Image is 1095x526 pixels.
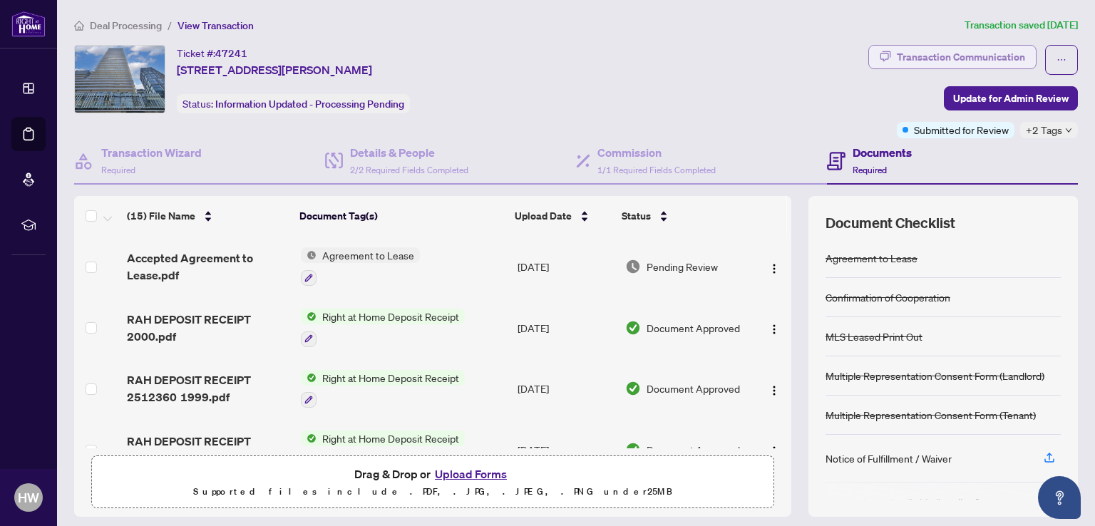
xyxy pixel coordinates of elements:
[768,385,780,396] img: Logo
[177,61,372,78] span: [STREET_ADDRESS][PERSON_NAME]
[515,208,572,224] span: Upload Date
[177,45,247,61] div: Ticket #:
[914,122,1009,138] span: Submitted for Review
[1026,122,1062,138] span: +2 Tags
[301,370,317,386] img: Status Icon
[622,208,651,224] span: Status
[897,46,1025,68] div: Transaction Communication
[101,144,202,161] h4: Transaction Wizard
[18,488,39,507] span: HW
[763,377,786,400] button: Logo
[826,450,952,466] div: Notice of Fulfillment / Waiver
[625,259,641,274] img: Document Status
[317,370,465,386] span: Right at Home Deposit Receipt
[826,329,922,344] div: MLS Leased Print Out
[127,371,289,406] span: RAH DEPOSIT RECEIPT 2512360 1999.pdf
[768,324,780,335] img: Logo
[215,47,247,60] span: 47241
[944,86,1078,110] button: Update for Admin Review
[350,165,468,175] span: 2/2 Required Fields Completed
[301,370,465,408] button: Status IconRight at Home Deposit Receipt
[826,289,950,305] div: Confirmation of Cooperation
[647,320,740,336] span: Document Approved
[953,87,1069,110] span: Update for Admin Review
[121,196,294,236] th: (15) File Name
[127,311,289,345] span: RAH DEPOSIT RECEIPT 2000.pdf
[294,196,510,236] th: Document Tag(s)
[215,98,404,110] span: Information Updated - Processing Pending
[625,442,641,458] img: Document Status
[763,438,786,461] button: Logo
[625,320,641,336] img: Document Status
[317,247,420,263] span: Agreement to Lease
[431,465,511,483] button: Upload Forms
[597,144,716,161] h4: Commission
[512,359,620,420] td: [DATE]
[512,297,620,359] td: [DATE]
[647,381,740,396] span: Document Approved
[853,165,887,175] span: Required
[177,94,410,113] div: Status:
[127,433,289,467] span: RAH DEPOSIT RECEIPT 2512360 1401.pdf
[301,247,420,286] button: Status IconAgreement to Lease
[101,483,765,500] p: Supported files include .PDF, .JPG, .JPEG, .PNG under 25 MB
[512,236,620,297] td: [DATE]
[625,381,641,396] img: Document Status
[853,144,912,161] h4: Documents
[317,430,465,446] span: Right at Home Deposit Receipt
[127,208,195,224] span: (15) File Name
[301,309,317,324] img: Status Icon
[768,445,780,457] img: Logo
[509,196,615,236] th: Upload Date
[597,165,716,175] span: 1/1 Required Fields Completed
[1038,476,1081,519] button: Open asap
[763,316,786,339] button: Logo
[826,368,1044,383] div: Multiple Representation Consent Form (Landlord)
[647,259,718,274] span: Pending Review
[90,19,162,32] span: Deal Processing
[11,11,46,37] img: logo
[101,165,135,175] span: Required
[512,419,620,480] td: [DATE]
[92,456,773,509] span: Drag & Drop orUpload FormsSupported files include .PDF, .JPG, .JPEG, .PNG under25MB
[350,144,468,161] h4: Details & People
[301,430,317,446] img: Status Icon
[301,247,317,263] img: Status Icon
[178,19,254,32] span: View Transaction
[301,430,465,469] button: Status IconRight at Home Deposit Receipt
[647,442,740,458] span: Document Approved
[354,465,511,483] span: Drag & Drop or
[317,309,465,324] span: Right at Home Deposit Receipt
[301,309,465,347] button: Status IconRight at Home Deposit Receipt
[616,196,749,236] th: Status
[127,249,289,284] span: Accepted Agreement to Lease.pdf
[868,45,1037,69] button: Transaction Communication
[768,263,780,274] img: Logo
[75,46,165,113] img: IMG-C12301414_1.jpg
[763,255,786,278] button: Logo
[826,407,1036,423] div: Multiple Representation Consent Form (Tenant)
[74,21,84,31] span: home
[965,17,1078,33] article: Transaction saved [DATE]
[826,250,917,266] div: Agreement to Lease
[1057,55,1066,65] span: ellipsis
[826,213,955,233] span: Document Checklist
[1065,127,1072,134] span: down
[168,17,172,33] li: /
